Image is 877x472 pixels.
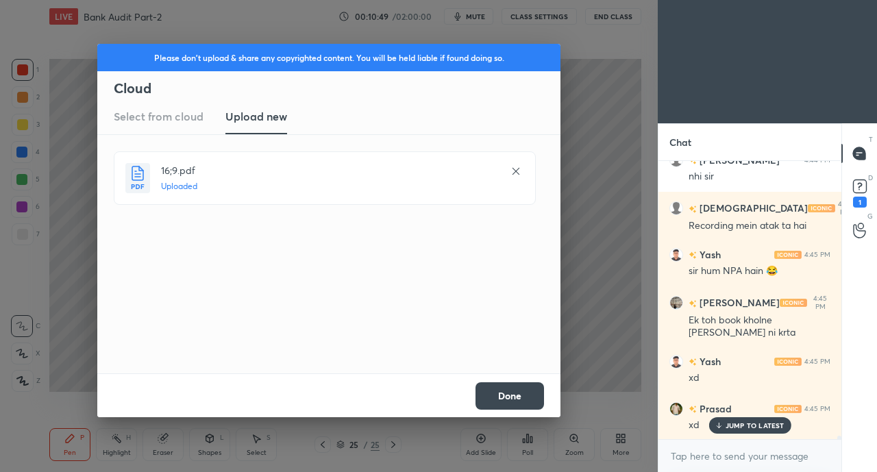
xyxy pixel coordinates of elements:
[658,124,702,160] p: Chat
[689,358,697,366] img: no-rating-badge.077c3623.svg
[868,173,873,183] p: D
[804,358,830,366] div: 4:45 PM
[658,161,841,440] div: grid
[697,247,721,262] h6: Yash
[689,314,830,340] div: Ek toh book kholne [PERSON_NAME] ni krta
[669,296,683,310] img: f38e0d48d3da455eb587ff506802c407.jpg
[669,201,683,215] img: default.png
[780,299,807,307] img: iconic-light.a09c19a4.png
[804,251,830,259] div: 4:45 PM
[774,251,802,259] img: iconic-light.a09c19a4.png
[810,295,830,311] div: 4:45 PM
[774,358,802,366] img: iconic-light.a09c19a4.png
[669,355,683,369] img: a89668daac9c44e9a8e4de76d2ea78a5.jpg
[161,180,497,192] h5: Uploaded
[726,421,785,430] p: JUMP TO LATEST
[774,405,802,413] img: iconic-light.a09c19a4.png
[804,405,830,413] div: 4:45 PM
[669,248,683,262] img: a89668daac9c44e9a8e4de76d2ea78a5.jpg
[689,371,830,385] div: xd
[475,382,544,410] button: Done
[689,206,697,213] img: no-rating-badge.077c3623.svg
[689,300,697,308] img: no-rating-badge.077c3623.svg
[808,204,835,212] img: iconic-light.a09c19a4.png
[689,219,830,233] div: Recording mein atak ta hai
[669,402,683,416] img: 057d39644fc24ec5a0e7dadb9b8cee73.None
[689,251,697,259] img: no-rating-badge.077c3623.svg
[689,419,830,432] div: xd
[697,296,780,310] h6: [PERSON_NAME]
[689,264,830,278] div: sir hum NPA hain 😂
[97,44,560,71] div: Please don't upload & share any copyrighted content. You will be held liable if found doing so.
[689,157,697,164] img: no-rating-badge.077c3623.svg
[697,401,732,416] h6: Prasad
[697,201,808,216] h6: [DEMOGRAPHIC_DATA]
[869,134,873,145] p: T
[867,211,873,221] p: G
[225,108,287,125] h3: Upload new
[689,170,830,184] div: nhi sir
[697,354,721,369] h6: Yash
[853,197,867,208] div: 1
[689,406,697,413] img: no-rating-badge.077c3623.svg
[161,163,497,177] h4: 16;9.pdf
[114,79,560,97] h2: Cloud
